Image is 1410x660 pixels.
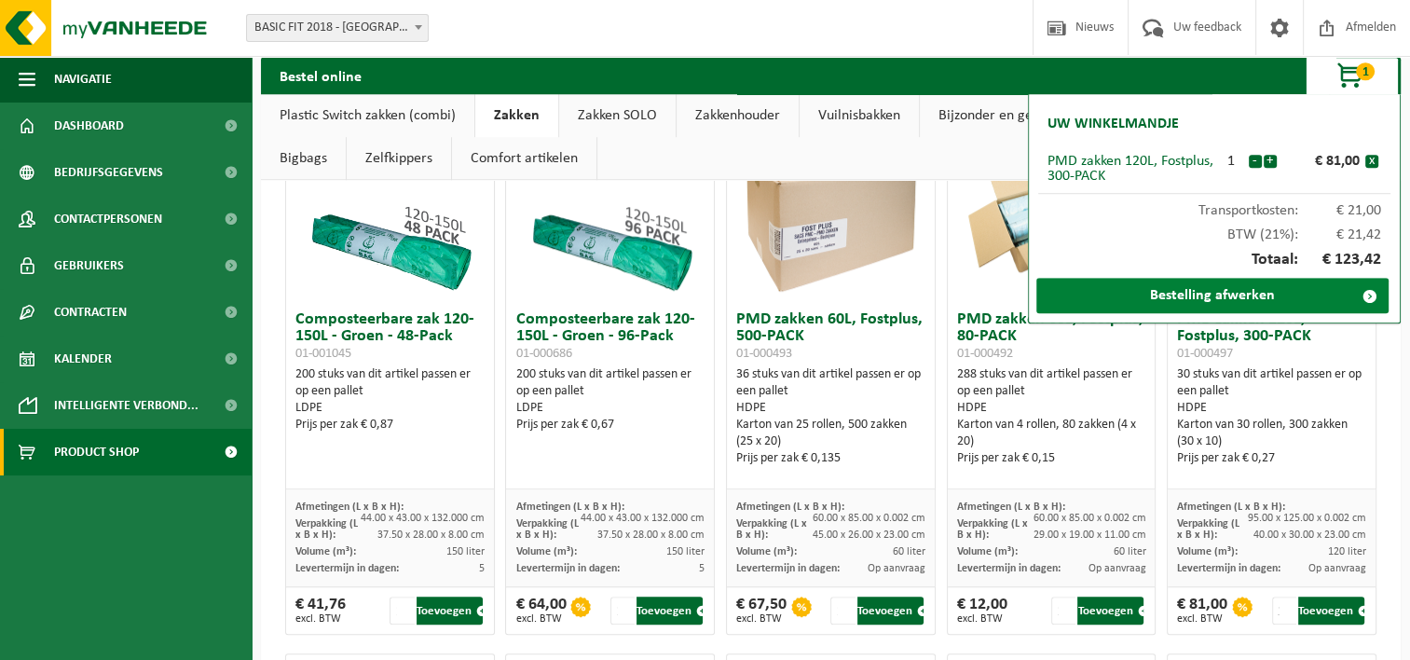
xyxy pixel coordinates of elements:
[957,450,1146,467] div: Prijs per zak € 0,15
[1253,529,1366,541] span: 40.00 x 30.00 x 23.00 cm
[1177,347,1233,361] span: 01-000497
[666,546,705,557] span: 150 liter
[957,546,1018,557] span: Volume (m³):
[957,613,1007,625] span: excl. BTW
[446,546,485,557] span: 150 liter
[295,347,351,361] span: 01-001045
[515,502,623,513] span: Afmetingen (L x B x H):
[1177,366,1366,467] div: 30 stuks van dit artikel passen er op een pallet
[1272,597,1296,625] input: 1
[736,400,925,417] div: HDPE
[54,103,124,149] span: Dashboard
[581,513,705,524] span: 44.00 x 43.00 x 132.000 cm
[54,56,112,103] span: Navigatie
[295,311,485,362] h3: Composteerbare zak 120-150L - Groen - 48-Pack
[515,366,705,433] div: 200 stuks van dit artikel passen er op een pallet
[957,400,1146,417] div: HDPE
[1033,529,1145,541] span: 29.00 x 19.00 x 11.00 cm
[597,529,705,541] span: 37.50 x 28.00 x 8.00 cm
[390,597,414,625] input: 1
[736,502,844,513] span: Afmetingen (L x B x H):
[736,311,925,362] h3: PMD zakken 60L, Fostplus, 500-PACK
[893,546,925,557] span: 60 liter
[1308,563,1366,574] span: Op aanvraag
[1298,252,1382,268] span: € 123,42
[1177,417,1366,450] div: Karton van 30 rollen, 300 zakken (30 x 10)
[1038,218,1390,242] div: BTW (21%):
[479,563,485,574] span: 5
[1038,242,1390,278] div: Totaal:
[417,597,483,625] button: Toevoegen
[957,563,1061,574] span: Levertermijn in dagen:
[1088,563,1145,574] span: Op aanvraag
[1177,502,1285,513] span: Afmetingen (L x B x H):
[957,518,1028,541] span: Verpakking (L x B x H):
[920,94,1129,137] a: Bijzonder en gevaarlijk afval
[515,400,705,417] div: LDPE
[736,546,797,557] span: Volume (m³):
[736,518,807,541] span: Verpakking (L x B x H):
[54,196,162,242] span: Contactpersonen
[1038,194,1390,218] div: Transportkosten:
[515,597,566,625] div: € 64,00
[377,529,485,541] span: 37.50 x 28.00 x 8.00 cm
[295,400,485,417] div: LDPE
[1113,546,1145,557] span: 60 liter
[515,546,576,557] span: Volume (m³):
[1177,450,1366,467] div: Prijs per zak € 0,27
[857,597,924,625] button: Toevoegen
[958,116,1144,302] img: 01-000492
[677,94,799,137] a: Zakkenhouder
[515,518,578,541] span: Verpakking (L x B x H):
[736,417,925,450] div: Karton van 25 rollen, 500 zakken (25 x 20)
[295,546,356,557] span: Volume (m³):
[54,382,198,429] span: Intelligente verbond...
[1177,563,1280,574] span: Levertermijn in dagen:
[1177,400,1366,417] div: HDPE
[610,597,635,625] input: 1
[295,613,346,625] span: excl. BTW
[736,347,792,361] span: 01-000493
[295,597,346,625] div: € 41,76
[1177,546,1238,557] span: Volume (m³):
[475,94,558,137] a: Zakken
[699,563,705,574] span: 5
[1047,154,1214,184] div: PMD zakken 120L, Fostplus, 300-PACK
[1038,103,1188,144] h2: Uw winkelmandje
[1281,154,1365,169] div: € 81,00
[813,529,925,541] span: 45.00 x 26.00 x 23.00 cm
[1298,203,1382,218] span: € 21,00
[515,347,571,361] span: 01-000686
[295,518,358,541] span: Verpakking (L x B x H):
[1036,278,1389,313] a: Bestelling afwerken
[296,116,483,302] img: 01-001045
[295,417,485,433] div: Prijs per zak € 0,87
[1051,597,1075,625] input: 1
[54,289,127,336] span: Contracten
[1177,597,1227,625] div: € 81,00
[54,242,124,289] span: Gebruikers
[54,149,163,196] span: Bedrijfsgegevens
[295,366,485,433] div: 200 stuks van dit artikel passen er op een pallet
[1248,513,1366,524] span: 95.00 x 125.00 x 0.002 cm
[1328,546,1366,557] span: 120 liter
[347,137,451,180] a: Zelfkippers
[295,502,404,513] span: Afmetingen (L x B x H):
[957,597,1007,625] div: € 12,00
[957,502,1065,513] span: Afmetingen (L x B x H):
[830,597,855,625] input: 1
[515,311,705,362] h3: Composteerbare zak 120-150L - Groen - 96-Pack
[361,513,485,524] span: 44.00 x 43.00 x 132.000 cm
[1177,311,1366,362] h3: PMD zakken 120L, Fostplus, 300-PACK
[295,563,399,574] span: Levertermijn in dagen:
[247,15,428,41] span: BASIC FIT 2018 - GENT
[868,563,925,574] span: Op aanvraag
[736,366,925,467] div: 36 stuks van dit artikel passen er op een pallet
[637,597,703,625] button: Toevoegen
[559,94,676,137] a: Zakken SOLO
[261,94,474,137] a: Plastic Switch zakken (combi)
[515,563,619,574] span: Levertermijn in dagen:
[515,613,566,625] span: excl. BTW
[1249,155,1262,168] button: -
[1264,155,1277,168] button: +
